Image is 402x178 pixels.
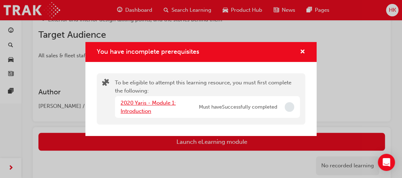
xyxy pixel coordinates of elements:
[378,154,395,171] div: Open Intercom Messenger
[285,102,294,112] span: Incomplete
[199,103,277,111] span: Must have Successfully completed
[300,48,305,57] button: cross-icon
[102,79,109,88] span: puzzle-icon
[115,79,300,119] div: To be eligible to attempt this learning resource, you must first complete the following:
[121,100,176,114] a: 2020 Yaris - Module 1: Introduction
[300,49,305,56] span: cross-icon
[85,42,317,136] div: You have incomplete prerequisites
[97,48,199,56] span: You have incomplete prerequisites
